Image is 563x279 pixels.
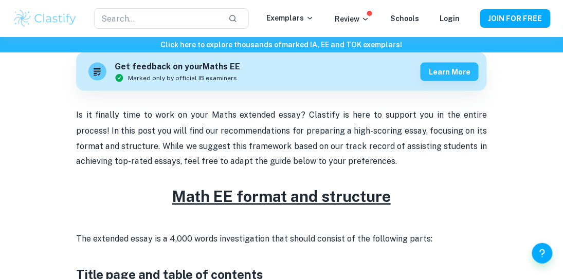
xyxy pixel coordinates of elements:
[94,8,221,29] input: Search...
[440,14,460,23] a: Login
[2,39,561,50] h6: Click here to explore thousands of marked IA, EE and TOK exemplars !
[335,13,370,25] p: Review
[76,107,487,185] p: Is it finally time to work on your Maths extended essay? Clastify is here to support you in the e...
[76,52,487,91] a: Get feedback on yourMaths EEMarked only by official IB examinersLearn more
[172,188,391,206] u: Math EE format and structure
[390,14,419,23] a: Schools
[266,12,314,24] p: Exemplars
[76,232,487,247] p: The extended essay is a 4,000 words investigation that should consist of the following parts:
[115,61,240,73] h6: Get feedback on your Maths EE
[480,9,551,28] button: JOIN FOR FREE
[532,243,553,264] button: Help and Feedback
[421,63,479,81] button: Learn more
[128,73,237,83] span: Marked only by official IB examiners
[12,8,78,29] img: Clastify logo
